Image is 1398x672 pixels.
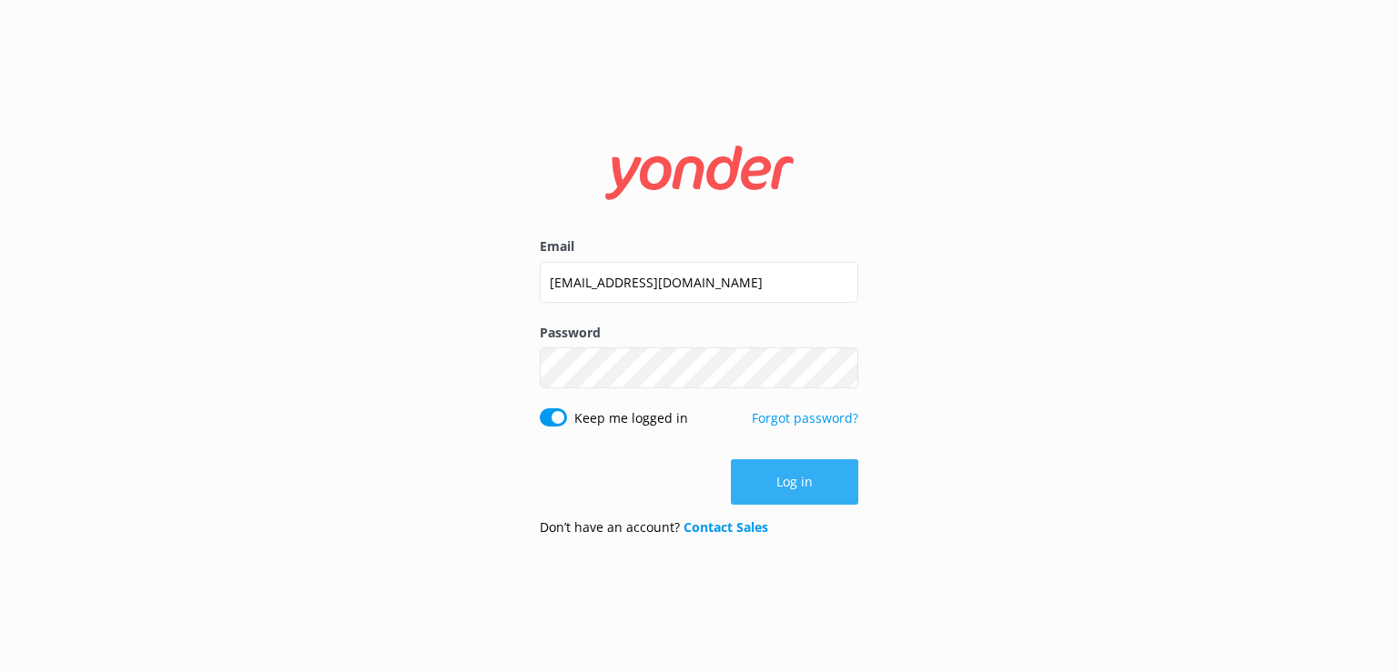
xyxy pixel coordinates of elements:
input: user@emailaddress.com [540,262,858,303]
p: Don’t have an account? [540,517,768,537]
a: Contact Sales [684,518,768,536]
label: Email [540,236,858,256]
a: Forgot password? [752,409,858,426]
label: Password [540,323,858,343]
button: Show password [822,350,858,386]
button: Log in [731,459,858,505]
label: Keep me logged in [574,408,688,428]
